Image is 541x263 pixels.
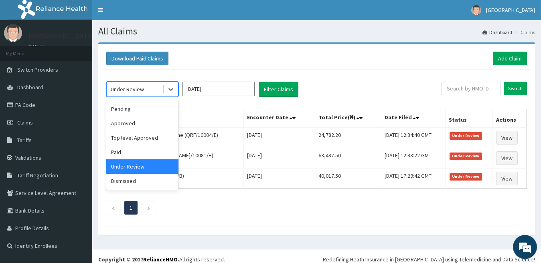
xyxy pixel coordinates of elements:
[106,116,178,130] div: Approved
[98,26,535,36] h1: All Claims
[450,132,482,139] span: Under Review
[106,159,178,174] div: Under Review
[111,85,144,93] div: Under Review
[106,130,178,145] div: Top level Approved
[106,102,178,116] div: Pending
[315,109,381,128] th: Total Price(₦)
[17,137,32,144] span: Tariffs
[106,52,168,65] button: Download Paid Claims
[98,256,179,263] strong: Copyright © 2017 .
[42,45,135,55] div: Chat with us now
[450,173,482,180] span: Under Review
[106,174,178,188] div: Dismissed
[315,127,381,148] td: 24,782.20
[106,145,178,159] div: Paid
[243,169,315,189] td: [DATE]
[15,40,32,60] img: d_794563401_company_1708531726252_794563401
[47,80,111,161] span: We're online!
[496,131,518,145] a: View
[17,119,33,126] span: Claims
[147,204,150,211] a: Next page
[513,29,535,36] li: Claims
[315,169,381,189] td: 40,017.50
[486,6,535,14] span: [GEOGRAPHIC_DATA]
[381,169,445,189] td: [DATE] 17:29:42 GMT
[17,172,58,179] span: Tariff Negotiation
[132,4,151,23] div: Minimize live chat window
[493,109,527,128] th: Actions
[496,172,518,185] a: View
[496,151,518,165] a: View
[28,32,94,40] p: [GEOGRAPHIC_DATA]
[130,204,132,211] a: Page 1 is your current page
[28,44,47,49] a: Online
[4,24,22,42] img: User Image
[17,84,43,91] span: Dashboard
[445,109,493,128] th: Status
[143,256,178,263] a: RelianceHMO
[243,127,315,148] td: [DATE]
[504,82,527,95] input: Search
[259,82,298,97] button: Filter Claims
[381,109,445,128] th: Date Filed
[315,148,381,169] td: 63,437.50
[442,82,501,95] input: Search by HMO ID
[381,148,445,169] td: [DATE] 12:33:22 GMT
[243,148,315,169] td: [DATE]
[482,29,512,36] a: Dashboard
[493,52,527,65] a: Add Claim
[471,5,481,15] img: User Image
[182,82,255,96] input: Select Month and Year
[17,66,58,73] span: Switch Providers
[381,127,445,148] td: [DATE] 12:34:40 GMT
[243,109,315,128] th: Encounter Date
[4,177,153,205] textarea: Type your message and hit 'Enter'
[111,204,115,211] a: Previous page
[450,153,482,160] span: Under Review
